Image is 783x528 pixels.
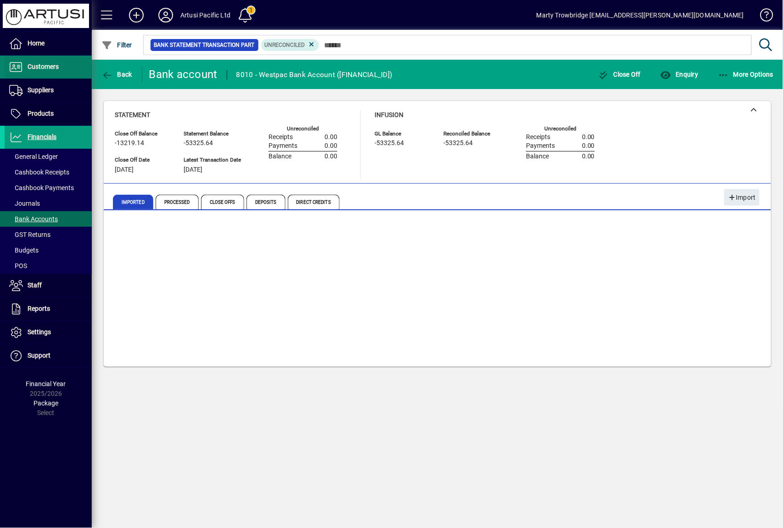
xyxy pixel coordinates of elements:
[596,66,643,83] button: Close Off
[660,71,698,78] span: Enquiry
[5,298,92,320] a: Reports
[658,66,700,83] button: Enquiry
[443,140,473,147] span: -53325.64
[753,2,772,32] a: Knowledge Base
[5,344,92,367] a: Support
[151,7,180,23] button: Profile
[5,211,92,227] a: Bank Accounts
[115,166,134,174] span: [DATE]
[5,242,92,258] a: Budgets
[184,157,241,163] span: Latest Transaction Date
[154,40,255,50] span: Bank Statement Transaction Part
[5,196,92,211] a: Journals
[28,39,45,47] span: Home
[324,153,337,160] span: 0.00
[149,67,218,82] div: Bank account
[246,195,285,209] span: Deposits
[716,66,776,83] button: More Options
[28,86,54,94] span: Suppliers
[5,32,92,55] a: Home
[287,126,319,132] label: Unreconciled
[28,63,59,70] span: Customers
[28,281,42,289] span: Staff
[34,399,58,407] span: Package
[28,133,56,140] span: Financials
[375,131,430,137] span: GL Balance
[582,142,595,150] span: 0.00
[92,66,142,83] app-page-header-button: Back
[201,195,244,209] span: Close Offs
[544,126,576,132] label: Unreconciled
[5,56,92,79] a: Customers
[324,142,337,150] span: 0.00
[728,190,756,205] span: Import
[526,153,549,160] span: Balance
[288,195,340,209] span: Direct Credits
[724,189,760,206] button: Import
[582,134,595,141] span: 0.00
[99,66,134,83] button: Back
[236,67,392,82] div: 8010 - Westpac Bank Account ([FINANCIAL_ID])
[582,153,595,160] span: 0.00
[598,71,641,78] span: Close Off
[5,258,92,274] a: POS
[9,153,58,160] span: General Ledger
[9,184,74,191] span: Cashbook Payments
[28,305,50,312] span: Reports
[718,71,774,78] span: More Options
[526,134,550,141] span: Receipts
[5,164,92,180] a: Cashbook Receipts
[443,131,498,137] span: Reconciled Balance
[268,142,297,150] span: Payments
[5,102,92,125] a: Products
[537,8,744,22] div: Marty Trowbridge [EMAIL_ADDRESS][PERSON_NAME][DOMAIN_NAME]
[115,131,170,137] span: Close Off Balance
[99,37,134,53] button: Filter
[9,262,27,270] span: POS
[5,321,92,344] a: Settings
[324,134,337,141] span: 0.00
[115,157,170,163] span: Close Off Date
[526,142,555,150] span: Payments
[180,8,230,22] div: Artusi Pacific Ltd
[28,110,54,117] span: Products
[184,140,213,147] span: -53325.64
[9,231,50,238] span: GST Returns
[156,195,199,209] span: Processed
[28,328,51,336] span: Settings
[265,42,305,48] span: Unreconciled
[5,227,92,242] a: GST Returns
[261,39,319,51] mat-chip: Reconciliation Status: Unreconciled
[5,79,92,102] a: Suppliers
[115,140,144,147] span: -13219.14
[101,41,132,49] span: Filter
[28,352,50,359] span: Support
[184,166,202,174] span: [DATE]
[9,215,58,223] span: Bank Accounts
[5,180,92,196] a: Cashbook Payments
[5,149,92,164] a: General Ledger
[122,7,151,23] button: Add
[9,247,39,254] span: Budgets
[268,134,293,141] span: Receipts
[268,153,291,160] span: Balance
[5,274,92,297] a: Staff
[101,71,132,78] span: Back
[375,140,404,147] span: -53325.64
[9,169,69,176] span: Cashbook Receipts
[184,131,241,137] span: Statement Balance
[26,380,66,388] span: Financial Year
[9,200,40,207] span: Journals
[113,195,153,209] span: Imported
